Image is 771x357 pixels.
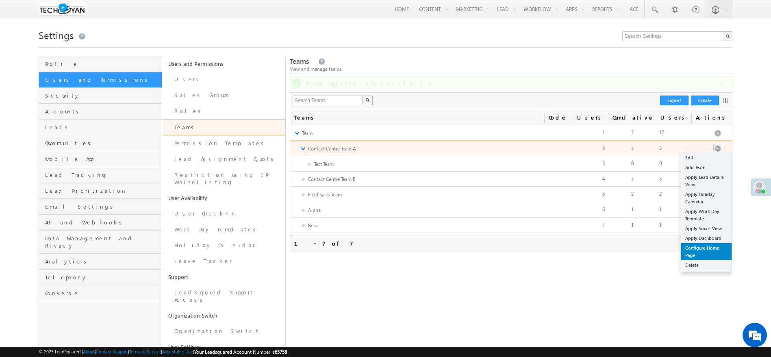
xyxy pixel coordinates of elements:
span: Leads [45,124,160,131]
div: 3 [627,175,655,183]
div: 1 [598,129,627,136]
div: Team updated successfully. [306,80,718,87]
span: Lead Tracking [45,171,160,178]
span: Contact Centre Team A [308,145,356,152]
input: Search Teams [293,96,363,105]
div: 6 [598,206,627,213]
a: Sales Groups [162,87,285,103]
div: 5 [598,190,627,198]
a: Users and Permissions [39,72,162,88]
span: Opportunities [45,139,160,147]
button: Export [660,96,688,105]
a: Work Day Templates [162,222,285,237]
a: Opportunities [39,135,162,151]
a: Leads [39,120,162,135]
img: Search [365,98,369,102]
span: 65758 [275,349,287,355]
a: Organization Switch [162,323,285,339]
span: Alpha [300,207,321,214]
span: Converse [45,290,160,297]
span: Email Settings [45,203,160,210]
div: 3 [655,175,704,183]
a: Accounts [39,104,162,120]
a: Users [162,72,285,87]
img: Custom Logo [39,2,86,16]
span: Cumulative Users [608,114,691,121]
span: Team [302,130,313,137]
a: Apply Smart View [681,224,732,233]
a: Users and Permissions [162,56,285,72]
a: Converse [39,285,162,301]
div: 0 [655,160,704,167]
button: Create [691,96,719,105]
textarea: Type your message and hit 'Enter' [11,75,148,244]
a: Roles [162,103,285,119]
span: 1 - 7 of 7 [290,240,357,247]
a: Holiday Calendar [162,237,285,253]
em: Start Chat [111,250,148,261]
span: © 2025 LeadSquared | | | | | [39,348,287,356]
a: LeadSquared Support Access [162,285,285,308]
span: Teams [290,57,309,66]
a: Analytics [39,254,162,270]
span: Mobile App [45,155,160,163]
div: 1 [627,206,655,213]
a: Apply Holiday Calendar [681,189,732,207]
div: 0 [627,160,655,167]
a: Profile [39,56,162,72]
a: Configure Home Page [681,243,732,260]
span: Beta [300,222,317,229]
div: 1 [627,221,655,229]
a: Apply Work Day Template [681,207,732,224]
div: 2 [627,190,655,198]
a: Terms of Service [129,349,161,354]
a: User Availability [162,190,285,206]
a: Data Management and Privacy [39,231,162,254]
a: Apply Dashboard [681,233,732,243]
a: About [83,349,95,354]
a: Lead Prioritization [39,183,162,199]
div: 3 [655,144,704,152]
a: Support [162,269,285,285]
img: d_60004797649_company_0_60004797649 [14,43,34,53]
div: 3 [598,144,627,152]
a: Email Settings [39,199,162,215]
a: Mobile App [39,151,162,167]
span: Code [545,114,571,121]
div: 1 [655,221,704,229]
span: Accounts [45,108,160,115]
a: Telephony [39,270,162,285]
a: Add Team [681,163,732,172]
a: Lead Tracking [39,167,162,183]
a: User Check-in [162,206,285,222]
span: Data Management and Privacy [45,235,160,249]
span: Field Sales Team [300,191,342,198]
a: Delete [681,260,732,270]
div: 17 [655,129,704,136]
span: Settings [39,28,74,41]
span: Actions [692,114,732,121]
div: View and manage teams. [290,65,732,73]
a: Edit [681,153,732,163]
div: 8 [598,160,627,167]
div: Minimize live chat window [133,4,153,24]
span: Users and Permissions [45,76,160,83]
span: Profile [45,60,160,67]
input: Search Settings [622,31,732,41]
a: Lead Assignment Quota [162,151,285,167]
span: Analytics [45,258,160,265]
span: API and Webhooks [45,219,160,226]
a: Apply Lead Details View [681,172,732,189]
a: Contact Support [96,349,128,354]
div: 7 [598,221,627,229]
div: 1 [655,206,704,213]
span: Your Leadsquared Account Number is [194,349,287,355]
a: Security [39,88,162,104]
span: Users [573,114,608,121]
a: Organization Switch [162,308,285,323]
span: Teams [290,114,321,121]
span: Security [45,92,160,99]
span: Telephony [45,274,160,281]
a: Restriction using IP Whitelisting [162,167,285,190]
div: 2 [655,190,704,198]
